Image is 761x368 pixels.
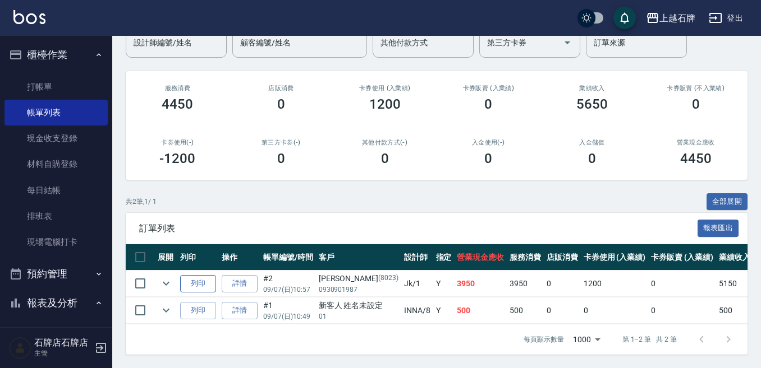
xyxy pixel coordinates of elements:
[139,139,216,146] h2: 卡券使用(-)
[507,271,544,297] td: 3950
[484,151,492,166] h3: 0
[581,271,649,297] td: 1200
[319,311,398,322] p: 01
[569,324,604,355] div: 1000
[13,10,45,24] img: Logo
[243,85,320,92] h2: 店販消費
[260,297,316,324] td: #1
[544,244,581,271] th: 店販消費
[544,271,581,297] td: 0
[648,297,716,324] td: 0
[524,334,564,344] p: 每頁顯示數量
[4,322,108,347] a: 報表目錄
[243,139,320,146] h2: 第三方卡券(-)
[4,229,108,255] a: 現場電腦打卡
[401,297,433,324] td: INNA /8
[369,96,401,112] h3: 1200
[219,244,260,271] th: 操作
[581,244,649,271] th: 卡券使用 (入業績)
[139,85,216,92] h3: 服務消費
[277,151,285,166] h3: 0
[657,139,734,146] h2: 營業現金應收
[34,348,91,358] p: 主管
[4,74,108,100] a: 打帳單
[698,220,739,237] button: 報表匯出
[263,311,313,322] p: 09/07 (日) 10:49
[484,96,492,112] h3: 0
[263,285,313,295] p: 09/07 (日) 10:57
[180,302,216,319] button: 列印
[680,151,712,166] h3: 4450
[450,85,527,92] h2: 卡券販賣 (入業績)
[576,96,608,112] h3: 5650
[158,302,175,319] button: expand row
[381,151,389,166] h3: 0
[433,271,455,297] td: Y
[158,275,175,292] button: expand row
[222,302,258,319] a: 詳情
[581,297,649,324] td: 0
[222,275,258,292] a: 詳情
[622,334,677,344] p: 第 1–2 筆 共 2 筆
[378,273,398,285] p: (8023)
[4,288,108,318] button: 報表及分析
[704,8,748,29] button: 登出
[698,222,739,233] a: 報表匯出
[4,178,108,203] a: 每日結帳
[155,244,177,271] th: 展開
[554,85,631,92] h2: 業績收入
[4,125,108,151] a: 現金收支登錄
[260,271,316,297] td: #2
[34,337,91,348] h5: 石牌店石牌店
[454,271,507,297] td: 3950
[401,244,433,271] th: 設計師
[454,297,507,324] td: 500
[4,151,108,177] a: 材料自購登錄
[401,271,433,297] td: Jk /1
[4,259,108,288] button: 預約管理
[162,96,193,112] h3: 4450
[648,271,716,297] td: 0
[716,271,753,297] td: 5150
[4,100,108,125] a: 帳單列表
[692,96,700,112] h3: 0
[277,96,285,112] h3: 0
[319,300,398,311] div: 新客人 姓名未設定
[716,244,753,271] th: 業績收入
[657,85,734,92] h2: 卡券販賣 (不入業績)
[177,244,219,271] th: 列印
[648,244,716,271] th: 卡券販賣 (入業績)
[641,7,700,30] button: 上越石牌
[554,139,631,146] h2: 入金儲值
[507,297,544,324] td: 500
[9,337,31,359] img: Person
[450,139,527,146] h2: 入金使用(-)
[139,223,698,234] span: 訂單列表
[159,151,195,166] h3: -1200
[4,40,108,69] button: 櫃檯作業
[507,244,544,271] th: 服務消費
[613,7,636,29] button: save
[558,34,576,52] button: Open
[316,244,401,271] th: 客戶
[454,244,507,271] th: 營業現金應收
[319,273,398,285] div: [PERSON_NAME]
[716,297,753,324] td: 500
[433,297,455,324] td: Y
[260,244,316,271] th: 帳單編號/時間
[588,151,596,166] h3: 0
[180,275,216,292] button: 列印
[319,285,398,295] p: 0930901987
[707,193,748,211] button: 全部展開
[544,297,581,324] td: 0
[126,197,157,207] p: 共 2 筆, 1 / 1
[433,244,455,271] th: 指定
[346,139,423,146] h2: 其他付款方式(-)
[346,85,423,92] h2: 卡券使用 (入業績)
[4,203,108,229] a: 排班表
[659,11,695,25] div: 上越石牌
